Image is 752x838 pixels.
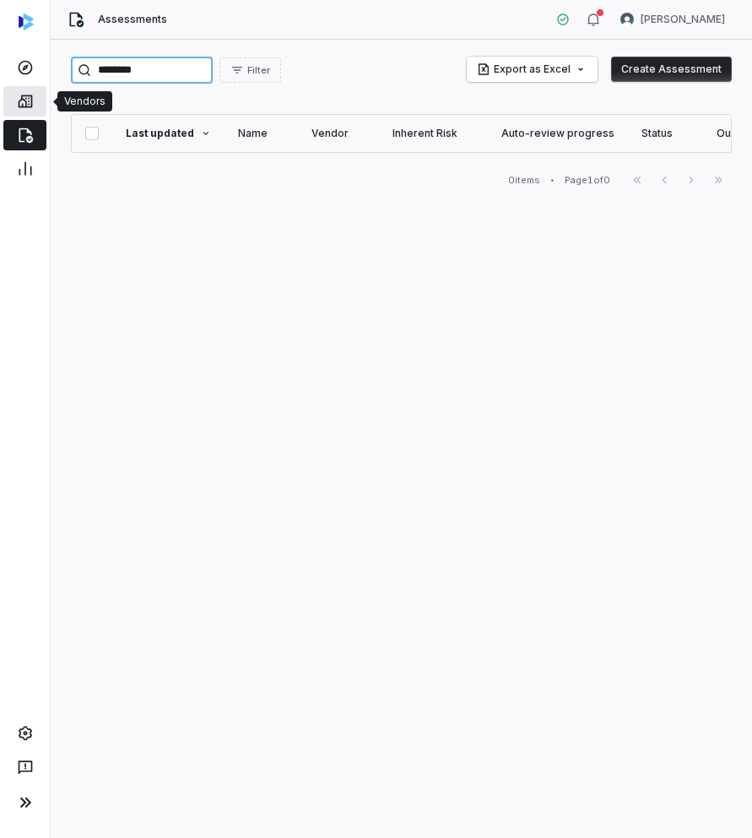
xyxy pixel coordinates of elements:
span: Filter [247,64,270,77]
div: Name [238,127,284,140]
div: Status [641,127,690,140]
div: • [550,174,555,186]
button: Export as Excel [467,57,598,82]
div: Last updated [126,127,211,140]
img: Hammed Bakare avatar [620,13,634,26]
button: Hammed Bakare avatar[PERSON_NAME] [610,7,735,32]
img: svg%3e [19,14,34,30]
div: Vendor [311,127,365,140]
button: Create Assessment [611,57,732,82]
div: 0 items [508,174,540,187]
div: Page 1 of 0 [565,174,610,187]
div: Inherent Risk [392,127,474,140]
div: Auto-review progress [501,127,614,140]
span: Assessments [98,13,167,26]
div: Vendors [64,95,105,108]
button: Filter [219,57,281,83]
span: [PERSON_NAME] [641,13,725,26]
